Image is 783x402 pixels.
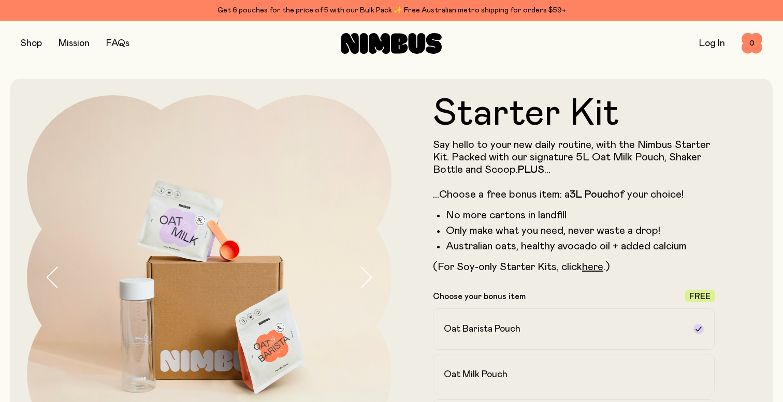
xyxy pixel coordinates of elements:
[585,189,614,200] strong: Pouch
[433,291,526,302] p: Choose your bonus item
[689,292,711,301] span: Free
[518,165,544,175] strong: PLUS
[446,240,715,252] li: Australian oats, healthy avocado oil + added calcium
[433,261,715,273] p: (For Soy-only Starter Kits, click .)
[446,225,715,237] li: Only make what you need, never waste a drop!
[582,262,603,272] a: here
[433,139,715,201] p: Say hello to your new daily routine, with the Nimbus Starter Kit. Packed with our signature 5L Oa...
[59,39,90,48] a: Mission
[433,95,715,132] h1: Starter Kit
[699,39,725,48] a: Log In
[570,189,582,200] strong: 3L
[444,323,520,335] h2: Oat Barista Pouch
[444,368,508,381] h2: Oat Milk Pouch
[742,33,762,54] button: 0
[106,39,129,48] a: FAQs
[446,209,715,221] li: No more cartons in landfill
[21,4,762,17] div: Get 6 pouches for the price of 5 with our Bulk Pack ✨ Free Australian metro shipping for orders $59+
